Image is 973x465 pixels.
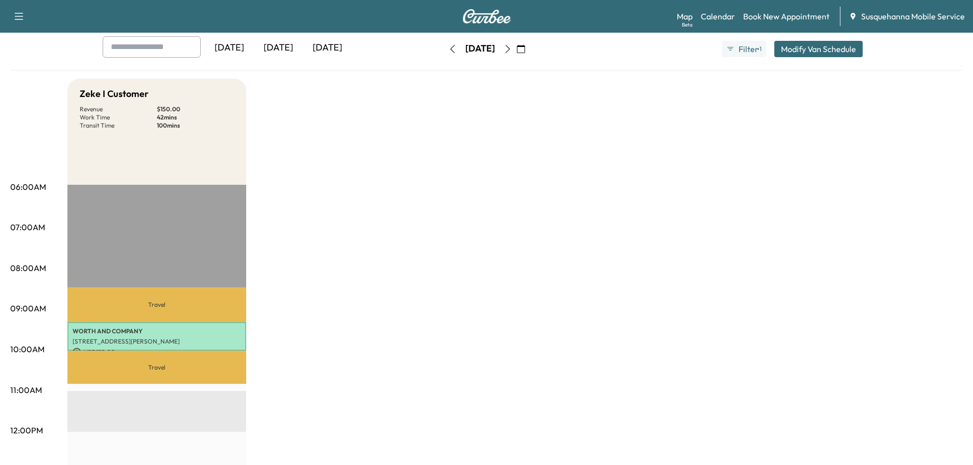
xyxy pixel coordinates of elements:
span: ● [757,46,759,52]
p: $ 150.00 [157,105,234,113]
p: Travel [67,351,246,384]
p: 09:00AM [10,302,46,314]
p: 10:00AM [10,343,44,355]
img: Curbee Logo [462,9,511,23]
p: 07:00AM [10,221,45,233]
p: Transit Time [80,121,157,130]
span: 1 [760,45,762,53]
p: Revenue [80,105,157,113]
p: 42 mins [157,113,234,121]
div: [DATE] [303,36,352,60]
span: Filter [739,43,757,55]
div: Beta [682,21,693,29]
a: Calendar [701,10,735,22]
span: Susquehanna Mobile Service [861,10,965,22]
button: Filter●1 [722,41,766,57]
p: Travel [67,287,246,322]
p: WORTH AND COMPANY [73,327,241,335]
p: 06:00AM [10,181,46,193]
button: Modify Van Schedule [774,41,863,57]
p: USD 150.00 [73,348,241,357]
p: Work Time [80,113,157,121]
div: [DATE] [205,36,254,60]
p: 12:00PM [10,424,43,436]
p: 100 mins [157,121,234,130]
a: Book New Appointment [743,10,829,22]
div: [DATE] [465,42,495,55]
p: [STREET_ADDRESS][PERSON_NAME] [73,337,241,346]
div: [DATE] [254,36,303,60]
h5: Zeke I Customer [80,87,149,101]
p: 11:00AM [10,384,42,396]
a: MapBeta [677,10,693,22]
p: 08:00AM [10,262,46,274]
